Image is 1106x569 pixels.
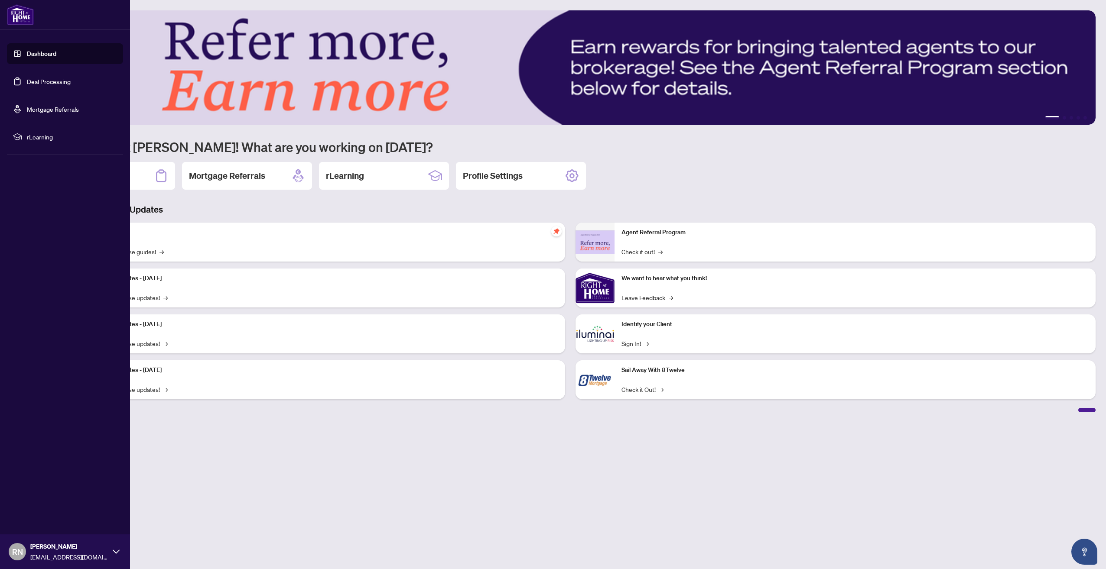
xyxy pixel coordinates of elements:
[189,170,265,182] h2: Mortgage Referrals
[163,339,168,348] span: →
[621,320,1089,329] p: Identify your Client
[621,274,1089,283] p: We want to hear what you think!
[658,247,663,256] span: →
[621,365,1089,375] p: Sail Away With 8Twelve
[576,360,615,399] img: Sail Away With 8Twelve
[621,247,663,256] a: Check it out!→
[1077,116,1080,120] button: 4
[91,274,558,283] p: Platform Updates - [DATE]
[621,339,649,348] a: Sign In!→
[45,10,1096,125] img: Slide 0
[163,293,168,302] span: →
[659,385,664,394] span: →
[7,4,34,25] img: logo
[1045,116,1059,120] button: 1
[27,105,79,113] a: Mortgage Referrals
[551,226,562,236] span: pushpin
[1070,116,1073,120] button: 3
[621,293,673,302] a: Leave Feedback→
[27,78,71,85] a: Deal Processing
[45,204,1096,216] h3: Brokerage & Industry Updates
[30,542,108,551] span: [PERSON_NAME]
[12,546,23,558] span: RN
[45,139,1096,155] h1: Welcome back [PERSON_NAME]! What are you working on [DATE]?
[621,385,664,394] a: Check it Out!→
[576,314,615,353] img: Identify your Client
[1071,539,1097,565] button: Open asap
[163,385,168,394] span: →
[91,320,558,329] p: Platform Updates - [DATE]
[159,247,164,256] span: →
[576,268,615,307] img: We want to hear what you think!
[91,365,558,375] p: Platform Updates - [DATE]
[463,170,523,182] h2: Profile Settings
[91,228,558,237] p: Self-Help
[27,132,117,142] span: rLearning
[27,50,56,58] a: Dashboard
[1063,116,1066,120] button: 2
[621,228,1089,237] p: Agent Referral Program
[669,293,673,302] span: →
[644,339,649,348] span: →
[326,170,364,182] h2: rLearning
[576,230,615,254] img: Agent Referral Program
[30,552,108,562] span: [EMAIL_ADDRESS][DOMAIN_NAME]
[1083,116,1087,120] button: 5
